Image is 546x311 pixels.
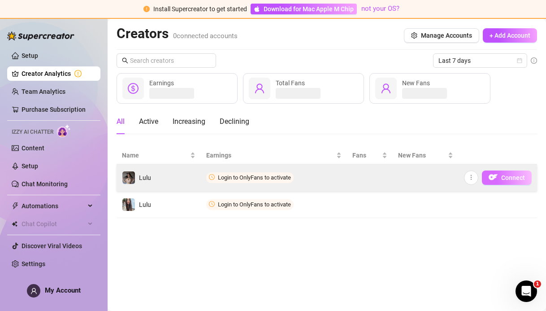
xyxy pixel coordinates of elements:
a: Setup [22,52,38,59]
div: Declining [220,116,249,127]
span: calendar [517,58,522,63]
input: Search creators [130,56,204,66]
th: Fans [347,147,393,164]
img: logo-BBDzfeDw.svg [7,31,74,40]
span: apple [254,6,260,12]
span: setting [411,32,417,39]
span: 0 connected accounts [173,32,238,40]
h2: Creators [117,25,238,42]
th: Name [117,147,201,164]
img: AI Chatter [57,124,71,137]
iframe: Intercom live chat [516,280,537,302]
span: Login to OnlyFans to activate [218,174,291,181]
span: 1 [534,280,541,288]
th: New Fans [393,147,459,164]
div: All [117,116,125,127]
span: Earnings [206,150,335,160]
span: + Add Account [490,32,530,39]
span: New Fans [398,150,446,160]
span: search [122,57,128,64]
img: Lulu [122,198,135,211]
span: Manage Accounts [421,32,472,39]
span: Lulu [139,174,151,181]
span: dollar-circle [128,83,139,94]
a: Content [22,145,44,152]
span: info-circle [531,57,537,64]
a: Download for Mac Apple M Chip [251,4,357,14]
span: clock-circle [209,201,215,207]
span: exclamation-circle [143,6,150,12]
span: Total Fans [276,79,305,87]
img: Chat Copilot [12,221,17,227]
button: OFConnect [482,171,532,185]
a: not your OS? [361,4,399,13]
button: + Add Account [483,28,537,43]
span: New Fans [402,79,430,87]
span: Automations [22,199,85,213]
a: Settings [22,260,45,267]
span: Download for Mac Apple M Chip [264,4,354,14]
span: Name [122,150,188,160]
a: Team Analytics [22,88,65,95]
span: user [381,83,391,94]
span: Fans [352,150,380,160]
div: Increasing [173,116,205,127]
img: Lulu [122,171,135,184]
span: Connect [501,174,525,181]
span: Izzy AI Chatter [12,128,53,136]
th: Earnings [201,147,347,164]
span: Last 7 days [438,54,522,67]
div: Active [139,116,158,127]
span: Login to OnlyFans to activate [218,201,291,208]
span: clock-circle [209,174,215,180]
span: more [468,174,474,180]
span: user [254,83,265,94]
span: user [30,288,37,294]
span: Earnings [149,79,174,87]
a: Discover Viral Videos [22,242,82,250]
button: Manage Accounts [404,28,479,43]
span: thunderbolt [12,202,19,210]
a: Purchase Subscription [22,106,86,113]
span: Install Supercreator to get started [153,5,247,13]
a: Creator Analytics exclamation-circle [22,66,93,81]
a: Chat Monitoring [22,180,68,188]
img: OF [489,173,498,182]
span: Lulu [139,201,151,208]
span: My Account [45,286,81,294]
span: Chat Copilot [22,217,85,231]
a: Setup [22,162,38,170]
